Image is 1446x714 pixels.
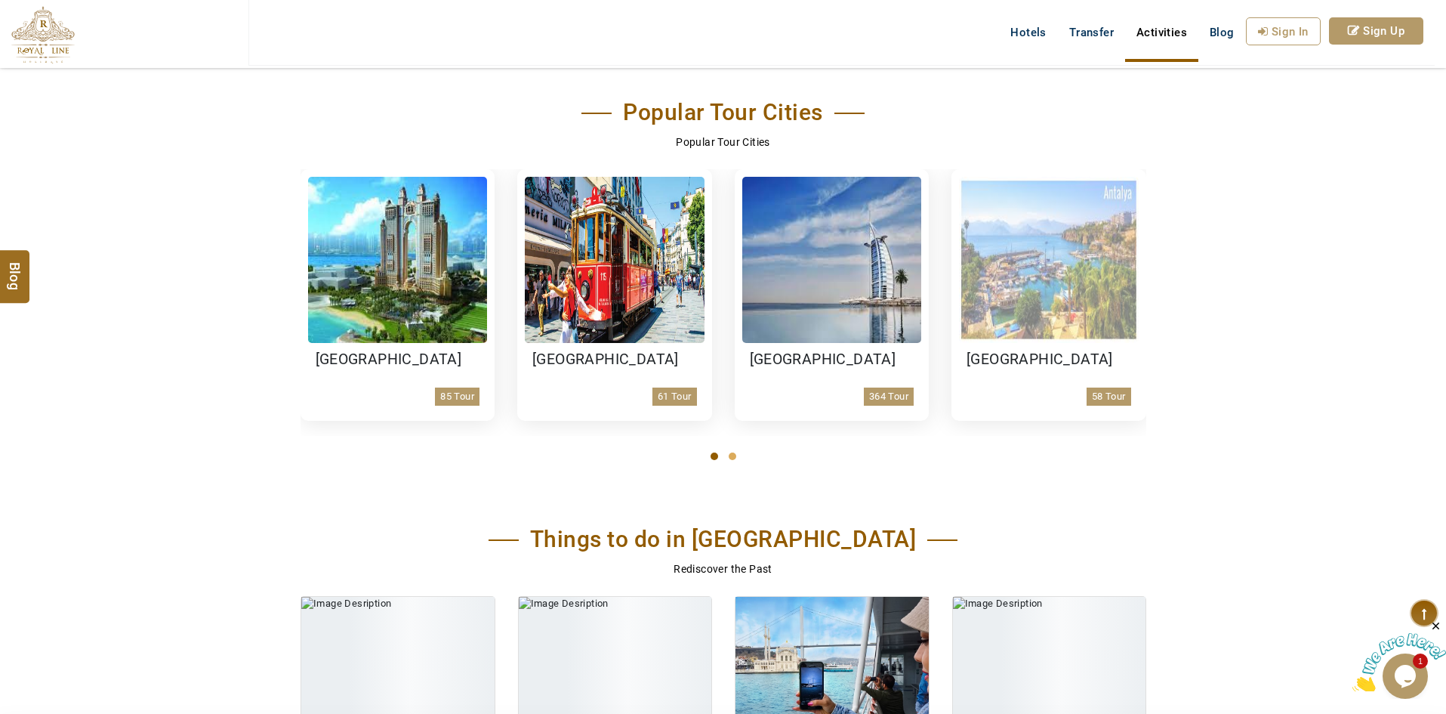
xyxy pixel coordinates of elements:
[301,134,1146,150] p: Popular Tour Cities
[301,561,1146,577] p: Rediscover the Past
[1125,17,1198,48] a: Activities
[1198,17,1246,48] a: Blog
[951,169,1146,420] a: [GEOGRAPHIC_DATA]58 Tour
[1329,17,1423,45] a: Sign Up
[750,351,914,369] h3: [GEOGRAPHIC_DATA]
[532,351,697,369] h3: [GEOGRAPHIC_DATA]
[489,526,958,553] h2: Things to do in [GEOGRAPHIC_DATA]
[1352,620,1446,691] iframe: chat widget
[5,261,25,274] span: Blog
[967,351,1131,369] h3: [GEOGRAPHIC_DATA]
[301,169,495,420] a: [GEOGRAPHIC_DATA]85 Tour
[435,388,479,406] p: 85 Tour
[517,169,712,420] a: [GEOGRAPHIC_DATA]61 Tour
[864,388,914,406] p: 364 Tour
[581,99,865,126] h2: Popular Tour Cities
[999,17,1057,48] a: Hotels
[1087,388,1131,406] p: 58 Tour
[1058,17,1125,48] a: Transfer
[11,6,75,63] img: The Royal Line Holidays
[1210,26,1235,39] span: Blog
[1246,17,1321,45] a: Sign In
[652,388,697,406] p: 61 Tour
[735,169,930,420] a: [GEOGRAPHIC_DATA]364 Tour
[316,351,480,369] h3: [GEOGRAPHIC_DATA]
